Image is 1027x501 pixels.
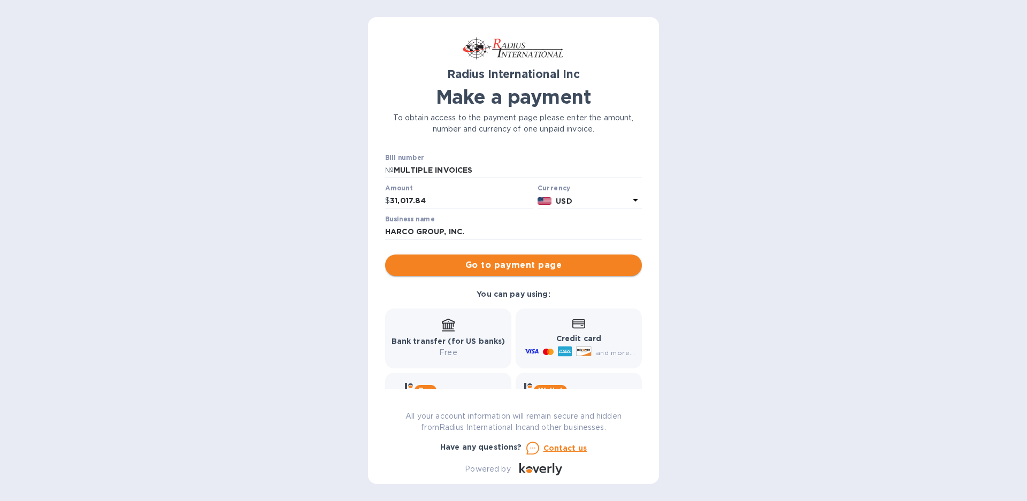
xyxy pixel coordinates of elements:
[385,155,424,161] label: Bill number
[543,444,587,452] u: Contact us
[538,184,571,192] b: Currency
[440,443,522,451] b: Have any questions?
[394,163,642,179] input: Enter bill number
[556,197,572,205] b: USD
[392,347,505,358] p: Free
[385,165,394,176] p: №
[390,193,533,209] input: 0.00
[385,86,642,108] h1: Make a payment
[385,224,642,240] input: Enter business name
[538,386,563,394] b: Wallet
[392,337,505,345] b: Bank transfer (for US banks)
[385,186,412,192] label: Amount
[394,259,633,272] span: Go to payment page
[385,411,642,433] p: All your account information will remain secure and hidden from Radius International Inc and othe...
[596,349,635,357] span: and more...
[477,290,550,298] b: You can pay using:
[385,112,642,135] p: To obtain access to the payment page please enter the amount, number and currency of one unpaid i...
[385,195,390,206] p: $
[385,255,642,276] button: Go to payment page
[556,334,601,343] b: Credit card
[385,216,434,222] label: Business name
[538,197,552,205] img: USD
[465,464,510,475] p: Powered by
[447,67,580,81] b: Radius International Inc
[419,386,432,394] b: Pay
